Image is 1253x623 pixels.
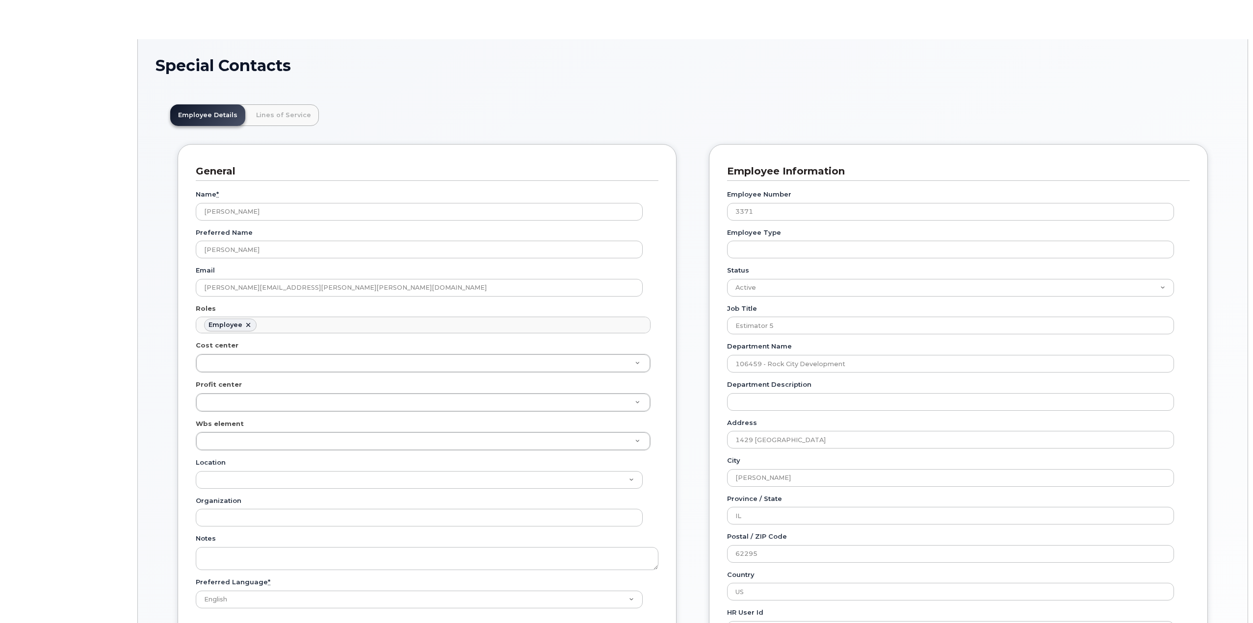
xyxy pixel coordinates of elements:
label: Address [727,418,757,427]
label: City [727,456,740,465]
a: Employee Details [170,104,245,126]
label: Email [196,266,215,275]
label: Job Title [727,304,757,313]
label: Name [196,190,219,199]
label: Wbs element [196,419,244,428]
label: Postal / ZIP Code [727,532,787,541]
h3: General [196,165,651,178]
label: Organization [196,496,241,505]
label: Province / State [727,494,782,503]
label: Country [727,570,755,579]
label: HR user id [727,608,763,617]
div: Employee [209,321,242,329]
label: Notes [196,534,216,543]
label: Cost center [196,341,238,350]
label: Preferred Language [196,577,270,587]
h3: Employee Information [727,165,1182,178]
abbr: required [216,190,219,198]
label: Employee Type [727,228,781,237]
label: Location [196,458,226,467]
h1: Special Contacts [156,57,1230,74]
abbr: required [268,578,270,586]
label: Roles [196,304,216,313]
label: Department Description [727,380,811,389]
label: Status [727,266,749,275]
a: Lines of Service [248,104,319,126]
label: Profit center [196,380,242,389]
label: Preferred Name [196,228,253,237]
label: Department Name [727,342,792,351]
label: Employee Number [727,190,791,199]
